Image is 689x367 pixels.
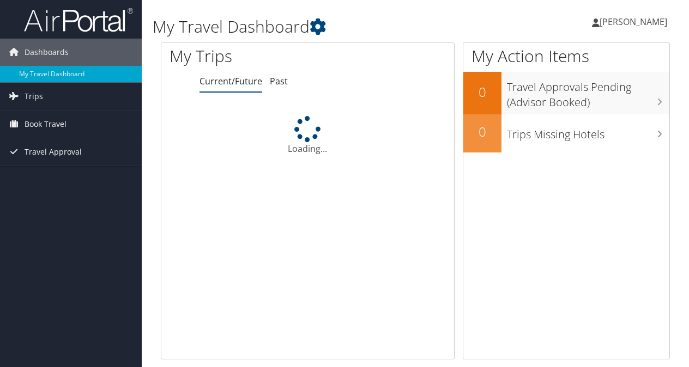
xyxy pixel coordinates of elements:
[592,5,678,38] a: [PERSON_NAME]
[25,83,43,110] span: Trips
[507,74,669,110] h3: Travel Approvals Pending (Advisor Booked)
[153,15,503,38] h1: My Travel Dashboard
[200,75,262,87] a: Current/Future
[25,111,67,138] span: Book Travel
[507,121,669,142] h3: Trips Missing Hotels
[25,39,69,66] span: Dashboards
[161,116,454,155] div: Loading...
[463,123,501,141] h2: 0
[463,83,501,101] h2: 0
[463,72,669,114] a: 0Travel Approvals Pending (Advisor Booked)
[463,45,669,68] h1: My Action Items
[24,7,133,33] img: airportal-logo.png
[463,114,669,152] a: 0Trips Missing Hotels
[25,138,82,166] span: Travel Approval
[170,45,324,68] h1: My Trips
[600,16,667,28] span: [PERSON_NAME]
[270,75,288,87] a: Past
